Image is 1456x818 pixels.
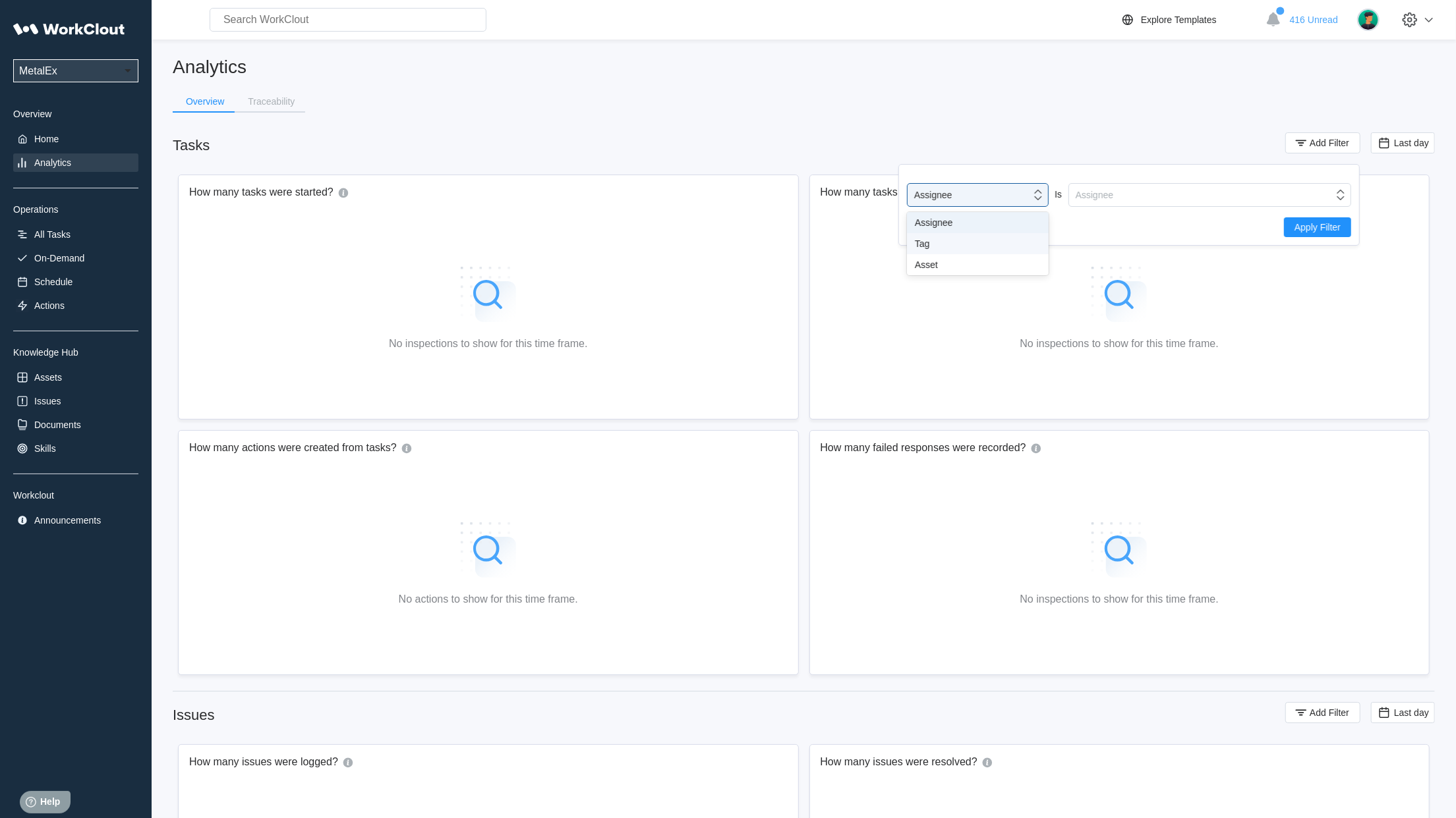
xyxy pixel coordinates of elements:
div: Assignee [915,217,1041,228]
span: 416 Unread [1290,14,1338,25]
h2: Analytics [173,55,1435,78]
div: Overview [13,109,138,119]
img: user.png [1357,9,1380,31]
div: Tag [915,238,1041,249]
a: All Tasks [13,225,138,244]
div: No inspections to show for this time frame. [1020,338,1219,350]
h2: How many tasks were started? [189,186,334,200]
span: Add Filter [1310,138,1349,148]
span: Apply Filter [1295,223,1341,232]
div: Tasks [173,137,210,154]
div: Knowledge Hub [13,347,138,358]
a: Skills [13,439,138,458]
span: Last day [1394,707,1429,718]
span: Last day [1394,138,1429,148]
div: Is [1049,183,1068,206]
div: Operations [13,204,138,215]
span: Add Filter [1310,708,1349,717]
div: Explore Templates [1141,14,1217,25]
div: No inspections to show for this time frame. [1020,593,1219,605]
a: Home [13,130,138,148]
a: Issues [13,392,138,410]
div: Actions [34,300,65,311]
div: Asset [915,259,1041,270]
a: Announcements [13,511,138,530]
div: Workclout [13,490,138,501]
button: Overview [173,92,235,111]
button: Apply Filter [1284,217,1351,237]
div: Overview [186,97,224,106]
h2: How many issues were logged? [189,755,338,770]
h2: How many tasks were completed? [821,186,981,200]
div: Documents [34,420,81,430]
a: Schedule [13,273,138,291]
div: Home [34,134,59,144]
a: Actions [13,296,138,315]
div: Traceability [248,97,295,106]
div: On-Demand [34,253,84,263]
h2: How many issues were resolved? [821,755,977,770]
div: No inspections to show for this time frame. [389,338,587,350]
a: Explore Templates [1120,12,1259,28]
div: Assignee [1076,190,1114,200]
a: Documents [13,416,138,434]
div: Analytics [34,157,71,168]
div: Issues [173,707,215,724]
div: No actions to show for this time frame. [399,593,578,605]
div: Announcements [34,515,101,526]
input: Search WorkClout [210,8,486,32]
button: Add Filter [1285,702,1360,723]
a: On-Demand [13,249,138,267]
button: Add Filter [1285,132,1360,153]
a: Assets [13,368,138,387]
div: Assignee [914,190,952,200]
div: Assets [34,372,62,383]
div: Skills [34,443,56,454]
h2: How many failed responses were recorded? [821,441,1026,456]
button: Traceability [235,92,305,111]
a: Analytics [13,153,138,172]
div: Issues [34,396,61,406]
div: Schedule [34,277,73,287]
div: All Tasks [34,229,71,240]
h2: How many actions were created from tasks? [189,441,397,456]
